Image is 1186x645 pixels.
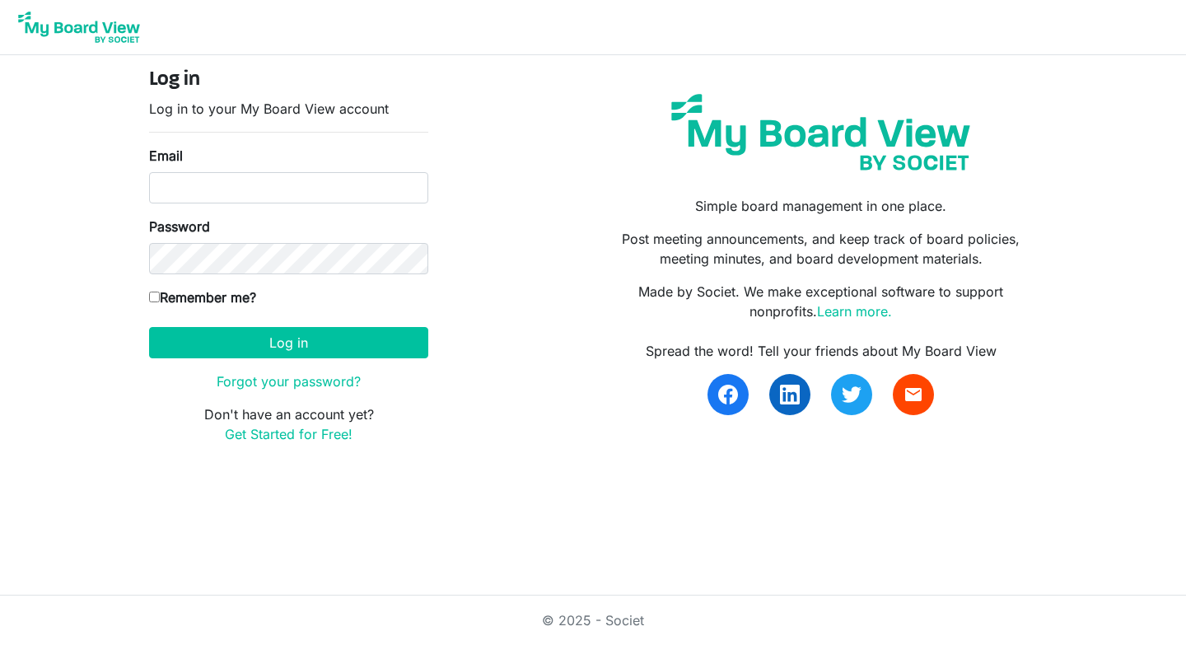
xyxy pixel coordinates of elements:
img: my-board-view-societ.svg [659,82,983,183]
img: twitter.svg [842,385,861,404]
a: © 2025 - Societ [542,612,644,629]
p: Log in to your My Board View account [149,99,428,119]
span: email [904,385,923,404]
h4: Log in [149,68,428,92]
label: Password [149,217,210,236]
a: email [893,374,934,415]
label: Remember me? [149,287,256,307]
a: Learn more. [817,303,892,320]
label: Email [149,146,183,166]
img: linkedin.svg [780,385,800,404]
img: My Board View Logo [13,7,145,48]
p: Don't have an account yet? [149,404,428,444]
input: Remember me? [149,292,160,302]
a: Forgot your password? [217,373,361,390]
button: Log in [149,327,428,358]
a: Get Started for Free! [225,426,353,442]
div: Spread the word! Tell your friends about My Board View [605,341,1037,361]
img: facebook.svg [718,385,738,404]
p: Made by Societ. We make exceptional software to support nonprofits. [605,282,1037,321]
p: Simple board management in one place. [605,196,1037,216]
p: Post meeting announcements, and keep track of board policies, meeting minutes, and board developm... [605,229,1037,269]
